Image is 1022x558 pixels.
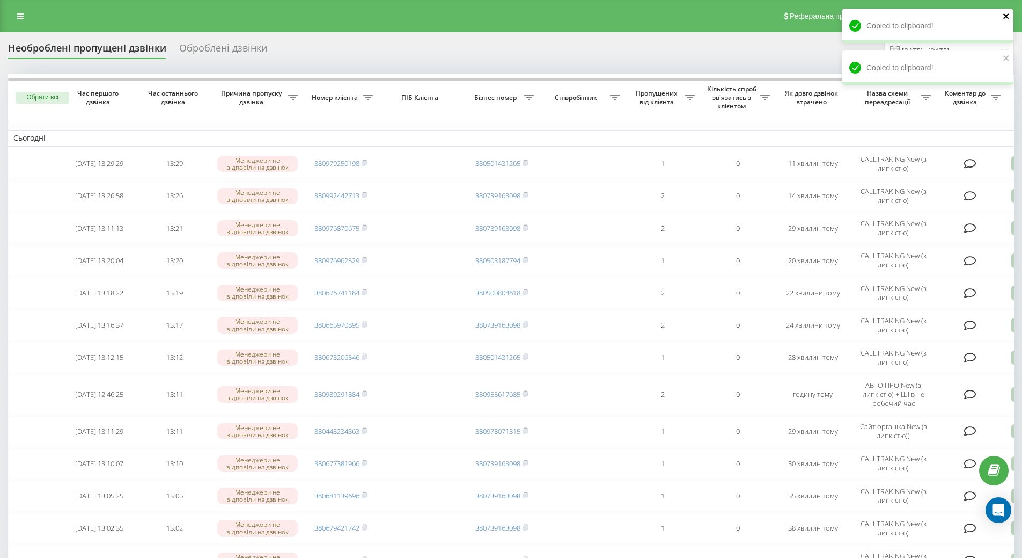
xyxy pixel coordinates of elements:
a: 380739163098 [475,320,520,330]
td: 0 [700,181,775,211]
td: 14 хвилин тому [775,181,850,211]
td: 0 [700,149,775,179]
td: [DATE] 13:11:29 [62,416,137,446]
span: ПІБ Клієнта [387,93,455,102]
div: Менеджери не відповіли на дзвінок [217,386,298,402]
a: 380979250198 [314,158,359,168]
td: [DATE] 13:02:35 [62,513,137,543]
div: Менеджери не відповіли на дзвінок [217,520,298,536]
a: 380679421742 [314,523,359,533]
td: 13:20 [137,245,212,276]
span: Кількість спроб зв'язатись з клієнтом [705,85,760,110]
a: 380739163098 [475,459,520,468]
td: 0 [700,278,775,308]
div: Copied to clipboard! [842,9,1013,43]
a: 380665970895 [314,320,359,330]
div: Менеджери не відповіли на дзвінок [217,188,298,204]
a: 380676741184 [314,288,359,298]
td: 0 [700,310,775,340]
td: [DATE] 13:26:58 [62,181,137,211]
td: 0 [700,375,775,414]
td: 2 [625,213,700,243]
span: Коментар до дзвінка [942,89,991,106]
td: 0 [700,245,775,276]
td: [DATE] 13:20:04 [62,245,137,276]
td: 35 хвилин тому [775,481,850,511]
div: Менеджери не відповіли на дзвінок [217,220,298,236]
td: 0 [700,481,775,511]
div: Необроблені пропущені дзвінки [8,42,166,59]
div: Оброблені дзвінки [179,42,267,59]
span: Причина пропуску дзвінка [217,89,288,106]
td: 1 [625,245,700,276]
td: 1 [625,481,700,511]
a: 380976962529 [314,256,359,265]
td: [DATE] 13:11:13 [62,213,137,243]
td: 13:12 [137,343,212,373]
td: CALLTRAKING New (з липкістю) [850,149,936,179]
div: Open Intercom Messenger [986,497,1011,523]
span: Назва схеми переадресації [856,89,921,106]
td: 0 [700,448,775,479]
td: 28 хвилин тому [775,343,850,373]
div: Менеджери не відповіли на дзвінок [217,285,298,301]
td: 29 хвилин тому [775,213,850,243]
a: 380677381966 [314,459,359,468]
td: CALLTRAKING New (з липкістю) [850,513,936,543]
td: 20 хвилин тому [775,245,850,276]
td: 1 [625,149,700,179]
td: 13:17 [137,310,212,340]
a: 380739163098 [475,191,520,200]
td: [DATE] 13:16:37 [62,310,137,340]
td: 13:29 [137,149,212,179]
td: 13:11 [137,375,212,414]
td: 11 хвилин тому [775,149,850,179]
td: [DATE] 13:18:22 [62,278,137,308]
td: 22 хвилини тому [775,278,850,308]
a: 380673206346 [314,352,359,362]
td: 1 [625,416,700,446]
td: [DATE] 12:46:25 [62,375,137,414]
td: CALLTRAKING New (з липкістю) [850,181,936,211]
td: 2 [625,310,700,340]
span: Як довго дзвінок втрачено [784,89,842,106]
a: 380739163098 [475,523,520,533]
td: CALLTRAKING New (з липкістю) [850,245,936,276]
td: 13:11 [137,416,212,446]
a: 380501431265 [475,158,520,168]
td: АВТО ПРО New (з липкістю) + ШІ в не робочий час [850,375,936,414]
span: Номер клієнта [308,93,363,102]
td: [DATE] 13:05:25 [62,481,137,511]
td: 0 [700,513,775,543]
td: CALLTRAKING New (з липкістю) [850,343,936,373]
a: 380500804618 [475,288,520,298]
td: CALLTRAKING New (з липкістю) [850,278,936,308]
button: close [1003,54,1010,64]
td: 30 хвилин тому [775,448,850,479]
td: 24 хвилини тому [775,310,850,340]
a: 380989291884 [314,389,359,399]
div: Менеджери не відповіли на дзвінок [217,252,298,269]
a: 380503187794 [475,256,520,265]
td: 13:19 [137,278,212,308]
td: 13:05 [137,481,212,511]
a: 380681139696 [314,491,359,501]
td: 2 [625,278,700,308]
span: Час останнього дзвінка [145,89,203,106]
button: Обрати всі [16,92,69,104]
td: 0 [700,213,775,243]
td: 13:26 [137,181,212,211]
a: 380978071315 [475,426,520,436]
span: Пропущених від клієнта [630,89,685,106]
div: Менеджери не відповіли на дзвінок [217,423,298,439]
div: Менеджери не відповіли на дзвінок [217,488,298,504]
td: 1 [625,513,700,543]
td: Сайт органіка New (з липкістю)) [850,416,936,446]
button: close [1003,12,1010,22]
td: 29 хвилин тому [775,416,850,446]
td: CALLTRAKING New (з липкістю) [850,310,936,340]
td: 13:21 [137,213,212,243]
a: 380739163098 [475,223,520,233]
a: 380992442713 [314,191,359,200]
a: 380501431265 [475,352,520,362]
